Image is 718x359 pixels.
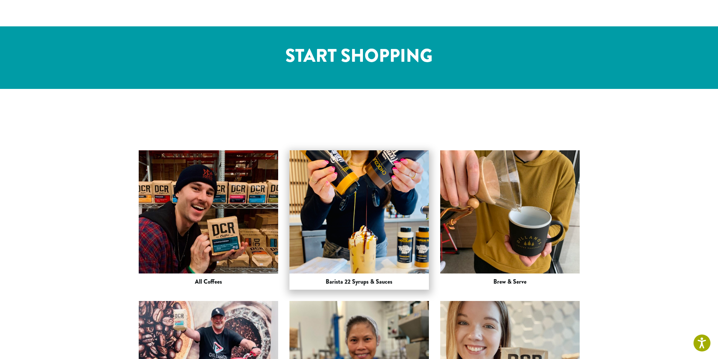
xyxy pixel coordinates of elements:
[139,150,278,290] a: All Coffees
[440,150,580,290] a: Brew & Serve
[493,278,527,285] h3: Brew & Serve
[289,150,429,290] a: Barista 22 Syrups & Sauces
[326,278,392,285] h3: Barista 22 Syrups & Sauces
[133,45,585,67] h1: START SHOPPING
[195,278,222,285] h3: All Coffees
